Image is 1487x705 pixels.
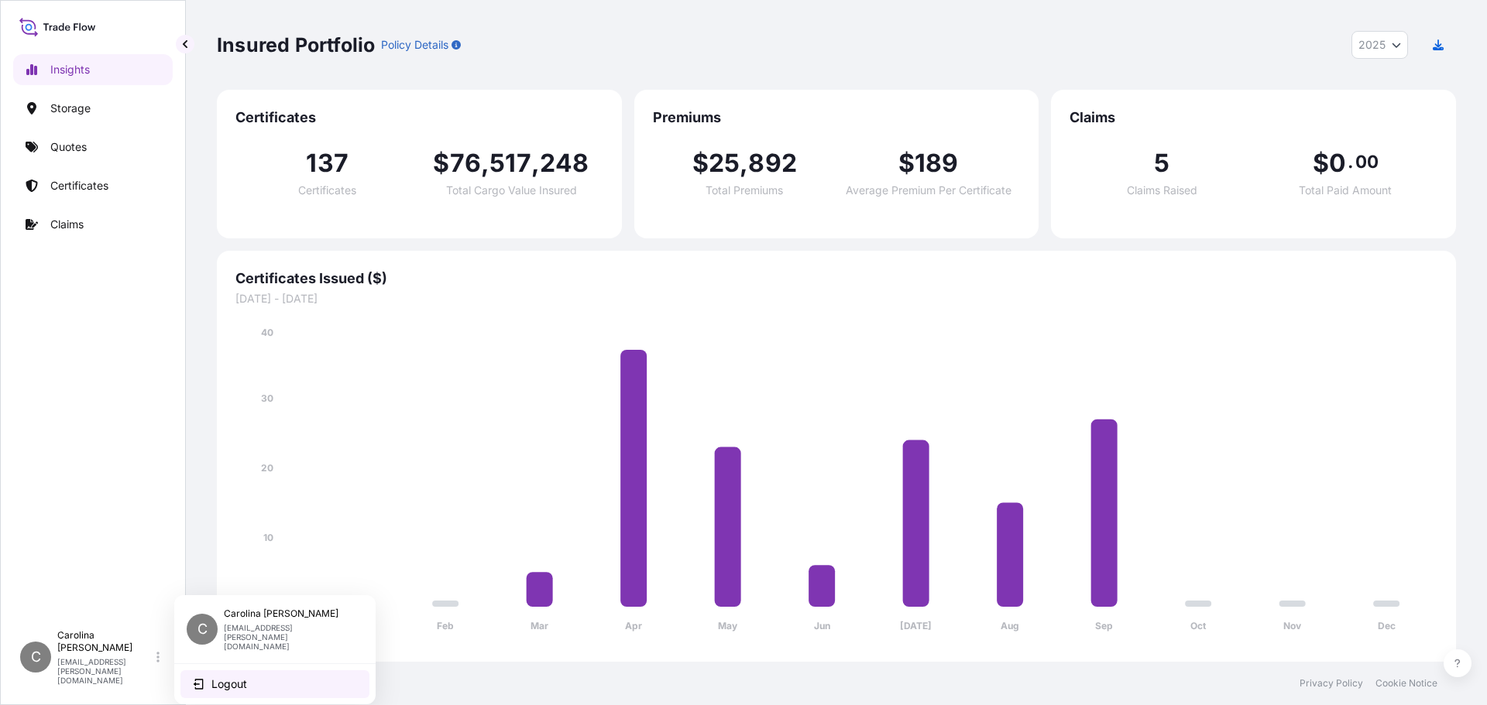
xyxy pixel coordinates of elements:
span: Total Cargo Value Insured [446,185,577,196]
tspan: Feb [437,620,454,631]
span: Average Premium Per Certificate [846,185,1011,196]
span: Premiums [653,108,1021,127]
span: $ [898,151,915,176]
span: 248 [540,151,589,176]
span: C [197,621,208,637]
span: Certificates Issued ($) [235,269,1437,288]
span: 2025 [1358,37,1386,53]
span: Logout [211,676,247,692]
span: Claims Raised [1127,185,1197,196]
tspan: May [718,620,738,631]
span: , [531,151,540,176]
a: Insights [13,54,173,85]
p: Insured Portfolio [217,33,375,57]
tspan: Jun [814,620,830,631]
tspan: 10 [263,532,273,543]
span: [DATE] - [DATE] [235,291,1437,306]
span: 892 [748,151,797,176]
a: Certificates [13,170,173,201]
tspan: Oct [1190,620,1207,631]
tspan: Aug [1001,620,1019,631]
tspan: 40 [261,327,273,338]
span: Total Paid Amount [1299,185,1392,196]
a: Quotes [13,132,173,163]
tspan: Dec [1378,620,1396,631]
tspan: Nov [1283,620,1302,631]
p: Carolina [PERSON_NAME] [57,629,153,654]
button: Year Selector [1351,31,1408,59]
span: . [1348,156,1353,168]
span: 0 [1329,151,1346,176]
span: 517 [489,151,531,176]
span: 189 [915,151,959,176]
a: Storage [13,93,173,124]
p: Policy Details [381,37,448,53]
span: , [481,151,489,176]
span: Total Premiums [706,185,783,196]
tspan: Apr [625,620,642,631]
span: 25 [709,151,740,176]
p: Storage [50,101,91,116]
span: 76 [450,151,481,176]
span: $ [1313,151,1329,176]
span: $ [433,151,449,176]
tspan: [DATE] [900,620,932,631]
a: Claims [13,209,173,240]
button: Logout [180,670,369,698]
span: Certificates [235,108,603,127]
span: 137 [306,151,349,176]
a: Privacy Policy [1300,677,1363,690]
tspan: 20 [261,462,273,474]
span: , [740,151,748,176]
span: $ [692,151,709,176]
p: Quotes [50,139,87,155]
span: C [31,649,41,665]
a: Cookie Notice [1375,677,1437,690]
tspan: 30 [261,392,273,404]
p: Certificates [50,178,108,193]
span: Claims [1070,108,1437,127]
p: [EMAIL_ADDRESS][PERSON_NAME][DOMAIN_NAME] [224,623,351,651]
span: 00 [1355,156,1379,168]
span: Certificates [298,185,356,196]
p: Insights [50,62,90,77]
p: Claims [50,217,84,232]
p: [EMAIL_ADDRESS][PERSON_NAME][DOMAIN_NAME] [57,657,153,685]
tspan: Sep [1095,620,1113,631]
span: 5 [1154,151,1169,176]
tspan: Mar [531,620,548,631]
p: Carolina [PERSON_NAME] [224,607,351,620]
